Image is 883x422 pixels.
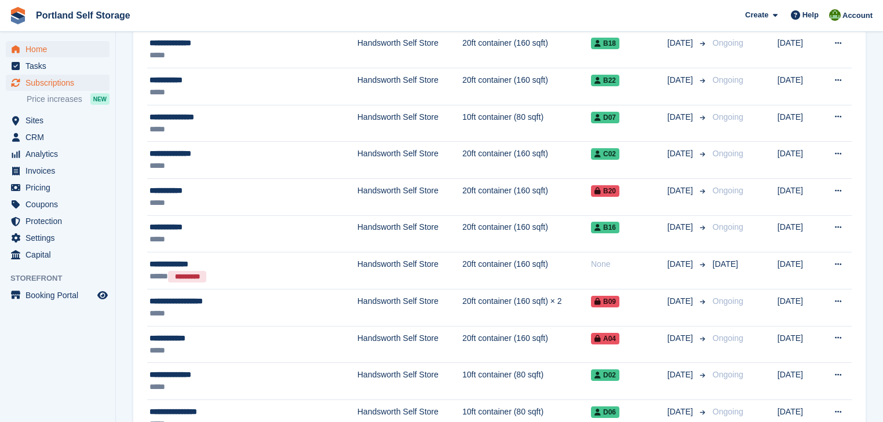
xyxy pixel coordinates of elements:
[25,129,95,145] span: CRM
[842,10,873,21] span: Account
[25,196,95,212] span: Coupons
[25,163,95,179] span: Invoices
[713,112,743,122] span: Ongoing
[778,252,820,289] td: [DATE]
[667,406,695,418] span: [DATE]
[778,215,820,252] td: [DATE]
[778,363,820,400] td: [DATE]
[6,230,110,246] a: menu
[6,75,110,91] a: menu
[357,326,462,363] td: Handsworth Self Store
[27,93,110,105] a: Price increases NEW
[667,369,695,381] span: [DATE]
[778,68,820,105] td: [DATE]
[778,31,820,68] td: [DATE]
[6,247,110,263] a: menu
[667,148,695,160] span: [DATE]
[778,142,820,179] td: [DATE]
[25,75,95,91] span: Subscriptions
[6,287,110,303] a: menu
[713,75,743,85] span: Ongoing
[96,288,110,302] a: Preview store
[25,146,95,162] span: Analytics
[462,326,591,363] td: 20ft container (160 sqft)
[6,213,110,229] a: menu
[591,258,667,270] div: None
[357,289,462,326] td: Handsworth Self Store
[591,406,619,418] span: D06
[462,289,591,326] td: 20ft container (160 sqft) × 2
[591,369,619,381] span: D02
[745,9,768,21] span: Create
[591,296,619,307] span: B09
[667,332,695,344] span: [DATE]
[778,289,820,326] td: [DATE]
[713,407,743,416] span: Ongoing
[713,296,743,306] span: Ongoing
[591,75,619,86] span: B22
[10,273,115,284] span: Storefront
[25,41,95,57] span: Home
[462,31,591,68] td: 20ft container (160 sqft)
[6,41,110,57] a: menu
[6,146,110,162] a: menu
[778,179,820,216] td: [DATE]
[27,94,82,105] span: Price increases
[591,38,619,49] span: B18
[357,68,462,105] td: Handsworth Self Store
[6,179,110,196] a: menu
[591,333,619,344] span: A04
[462,215,591,252] td: 20ft container (160 sqft)
[25,112,95,129] span: Sites
[25,230,95,246] span: Settings
[667,258,695,270] span: [DATE]
[9,7,27,24] img: stora-icon-8386f47178a22dfd0bd8f6a31ec36ba5ce8667c1dd55bd0f319d3a0aa187defe.svg
[667,37,695,49] span: [DATE]
[462,252,591,289] td: 20ft container (160 sqft)
[462,105,591,142] td: 10ft container (80 sqft)
[667,295,695,307] span: [DATE]
[591,185,619,197] span: B20
[713,38,743,47] span: Ongoing
[667,185,695,197] span: [DATE]
[462,142,591,179] td: 20ft container (160 sqft)
[25,213,95,229] span: Protection
[25,247,95,263] span: Capital
[357,215,462,252] td: Handsworth Self Store
[357,363,462,400] td: Handsworth Self Store
[6,129,110,145] a: menu
[591,112,619,123] span: D07
[357,105,462,142] td: Handsworth Self Store
[462,179,591,216] td: 20ft container (160 sqft)
[667,111,695,123] span: [DATE]
[713,186,743,195] span: Ongoing
[713,149,743,158] span: Ongoing
[778,326,820,363] td: [DATE]
[591,222,619,233] span: B16
[6,58,110,74] a: menu
[713,222,743,232] span: Ongoing
[357,31,462,68] td: Handsworth Self Store
[591,148,619,160] span: C02
[802,9,819,21] span: Help
[462,363,591,400] td: 10ft container (80 sqft)
[357,252,462,289] td: Handsworth Self Store
[357,179,462,216] td: Handsworth Self Store
[25,287,95,303] span: Booking Portal
[6,196,110,212] a: menu
[25,58,95,74] span: Tasks
[6,163,110,179] a: menu
[713,259,738,269] span: [DATE]
[6,112,110,129] a: menu
[25,179,95,196] span: Pricing
[667,74,695,86] span: [DATE]
[667,221,695,233] span: [DATE]
[713,333,743,343] span: Ongoing
[829,9,841,21] img: Sue Wolfendale
[778,105,820,142] td: [DATE]
[90,93,110,105] div: NEW
[462,68,591,105] td: 20ft container (160 sqft)
[31,6,135,25] a: Portland Self Storage
[357,142,462,179] td: Handsworth Self Store
[713,370,743,379] span: Ongoing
